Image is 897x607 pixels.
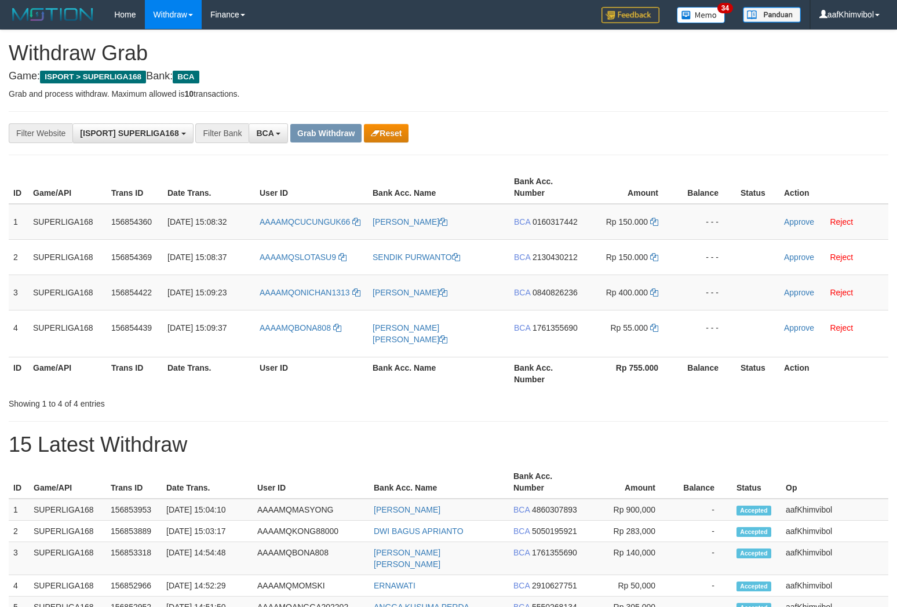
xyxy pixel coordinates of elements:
[513,548,530,557] span: BCA
[373,217,447,226] a: [PERSON_NAME]
[601,7,659,23] img: Feedback.jpg
[676,357,736,390] th: Balance
[163,357,255,390] th: Date Trans.
[162,542,253,575] td: [DATE] 14:54:48
[368,171,509,204] th: Bank Acc. Name
[184,89,194,98] strong: 10
[676,239,736,275] td: - - -
[28,204,107,240] td: SUPERLIGA168
[9,542,29,575] td: 3
[736,527,771,537] span: Accepted
[107,357,163,390] th: Trans ID
[606,288,648,297] span: Rp 400.000
[781,542,888,575] td: aafKhimvibol
[736,582,771,591] span: Accepted
[260,323,341,332] a: AAAAMQBONA808
[373,323,447,344] a: [PERSON_NAME] [PERSON_NAME]
[28,357,107,390] th: Game/API
[533,323,578,332] span: Copy 1761355690 to clipboard
[784,323,814,332] a: Approve
[673,575,732,597] td: -
[673,542,732,575] td: -
[676,204,736,240] td: - - -
[29,575,106,597] td: SUPERLIGA168
[781,575,888,597] td: aafKhimvibol
[374,526,464,536] a: DWI BAGUS APRIANTO
[509,357,585,390] th: Bank Acc. Number
[514,217,530,226] span: BCA
[673,521,732,542] td: -
[167,288,227,297] span: [DATE] 15:09:23
[162,499,253,521] td: [DATE] 15:04:10
[260,253,336,262] span: AAAAMQSLOTASU9
[717,3,733,13] span: 34
[162,521,253,542] td: [DATE] 15:03:17
[167,323,227,332] span: [DATE] 15:09:37
[611,323,648,332] span: Rp 55.000
[173,71,199,83] span: BCA
[585,357,676,390] th: Rp 755.000
[80,129,178,138] span: [ISPORT] SUPERLIGA168
[260,253,347,262] a: AAAAMQSLOTASU9
[606,217,648,226] span: Rp 150.000
[9,204,28,240] td: 1
[374,505,440,514] a: [PERSON_NAME]
[514,253,530,262] span: BCA
[584,575,673,597] td: Rp 50,000
[584,542,673,575] td: Rp 140,000
[373,253,460,262] a: SENDIK PURWANTO
[260,217,360,226] a: AAAAMQCUCUNGUK66
[781,521,888,542] td: aafKhimvibol
[736,549,771,558] span: Accepted
[9,499,29,521] td: 1
[167,253,227,262] span: [DATE] 15:08:37
[676,171,736,204] th: Balance
[9,71,888,82] h4: Game: Bank:
[29,499,106,521] td: SUPERLIGA168
[364,124,409,142] button: Reset
[677,7,725,23] img: Button%20Memo.svg
[514,288,530,297] span: BCA
[736,171,779,204] th: Status
[676,275,736,310] td: - - -
[532,526,577,536] span: Copy 5050195921 to clipboard
[784,288,814,297] a: Approve
[584,499,673,521] td: Rp 900,000
[253,521,369,542] td: AAAAMQKONG88000
[781,499,888,521] td: aafKhimvibol
[195,123,249,143] div: Filter Bank
[368,357,509,390] th: Bank Acc. Name
[532,581,577,590] span: Copy 2910627751 to clipboard
[743,7,801,23] img: panduan.png
[374,581,415,590] a: ERNAWATI
[253,542,369,575] td: AAAAMQBONA808
[9,88,888,100] p: Grab and process withdraw. Maximum allowed is transactions.
[255,171,368,204] th: User ID
[736,357,779,390] th: Status
[111,288,152,297] span: 156854422
[253,575,369,597] td: AAAAMQMOMSKI
[29,521,106,542] td: SUPERLIGA168
[784,253,814,262] a: Approve
[9,433,888,456] h1: 15 Latest Withdraw
[167,217,227,226] span: [DATE] 15:08:32
[28,310,107,357] td: SUPERLIGA168
[732,466,781,499] th: Status
[253,499,369,521] td: AAAAMQMASYONG
[830,217,853,226] a: Reject
[9,393,365,409] div: Showing 1 to 4 of 4 entries
[111,253,152,262] span: 156854369
[673,466,732,499] th: Balance
[9,42,888,65] h1: Withdraw Grab
[107,171,163,204] th: Trans ID
[260,217,350,226] span: AAAAMQCUCUNGUK66
[830,253,853,262] a: Reject
[584,521,673,542] td: Rp 283,000
[584,466,673,499] th: Amount
[533,253,578,262] span: Copy 2130430212 to clipboard
[253,466,369,499] th: User ID
[260,288,350,297] span: AAAAMQONICHAN1313
[72,123,193,143] button: [ISPORT] SUPERLIGA168
[532,505,577,514] span: Copy 4860307893 to clipboard
[249,123,288,143] button: BCA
